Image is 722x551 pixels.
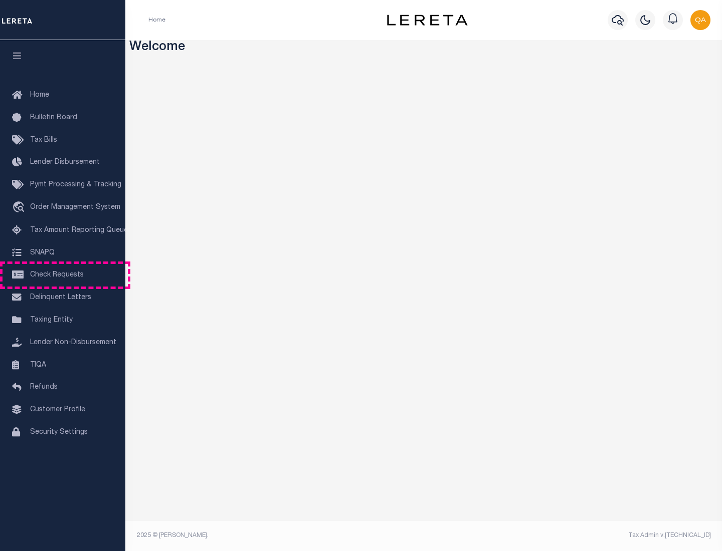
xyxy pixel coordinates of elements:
[129,531,424,540] div: 2025 © [PERSON_NAME].
[30,429,88,436] span: Security Settings
[12,201,28,214] i: travel_explore
[30,294,91,301] span: Delinquent Letters
[30,271,84,279] span: Check Requests
[30,204,120,211] span: Order Management System
[30,384,58,391] span: Refunds
[30,317,73,324] span: Taxing Entity
[387,15,467,26] img: logo-dark.svg
[148,16,165,25] li: Home
[30,137,57,144] span: Tax Bills
[30,159,100,166] span: Lender Disbursement
[30,92,49,99] span: Home
[30,339,116,346] span: Lender Non-Disbursement
[30,361,46,368] span: TIQA
[30,227,128,234] span: Tax Amount Reporting Queue
[30,406,85,413] span: Customer Profile
[431,531,711,540] div: Tax Admin v.[TECHNICAL_ID]
[129,40,718,56] h3: Welcome
[30,114,77,121] span: Bulletin Board
[30,249,55,256] span: SNAPQ
[30,181,121,188] span: Pymt Processing & Tracking
[690,10,710,30] img: svg+xml;base64,PHN2ZyB4bWxucz0iaHR0cDovL3d3dy53My5vcmcvMjAwMC9zdmciIHBvaW50ZXItZXZlbnRzPSJub25lIi...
